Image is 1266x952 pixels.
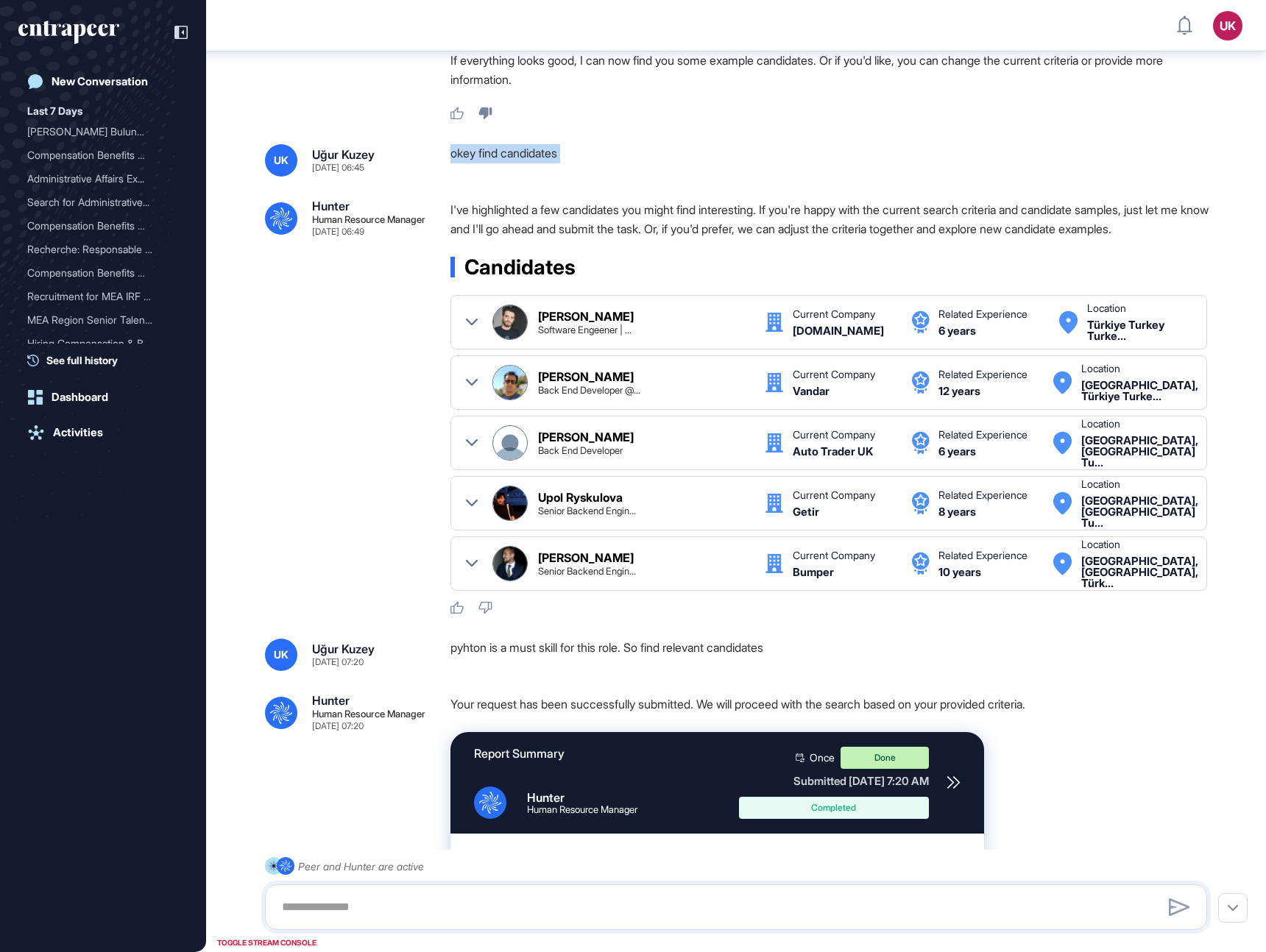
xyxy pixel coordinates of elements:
div: Recruitment for MEA IRF Regional Operations Excellence Manager at Stellantis [27,285,179,308]
div: Uğur Kuzey [312,643,375,655]
div: Auto Trader UK [793,446,873,457]
div: Human Resource Manager [312,215,425,224]
div: Dashboard [52,391,108,404]
div: Özgür Akaoğlu'nun Bulunması [27,120,179,143]
div: Administrative Affairs Ex... [27,167,167,191]
div: TOGGLE STREAM CONSOLE [213,934,320,952]
div: Back End Developer [538,446,623,455]
div: Getir [793,506,819,517]
div: Vandar [793,386,830,397]
div: Istanbul, Türkiye Turkey Turkey [1081,495,1198,528]
div: Senior Backend Engineer @Getir [538,506,636,516]
div: Administrative Affairs Expert with 5 Years Experience in Automotive Sector, Istanbul [27,167,179,191]
div: pyhton is a must skill for this role. So find relevant candidates [450,639,1219,671]
div: [PERSON_NAME] [538,310,634,322]
div: Compensation Benefits Man... [27,261,167,285]
div: okey find candidates [450,144,1219,177]
div: Software Engeener | Back-end Developer | Python | AWS Cloud [538,325,632,335]
div: Compensation Benefits Manager for MEA Region in Automotive and Manufacturing Sectors [27,143,179,167]
div: Peer and Hunter are active [298,857,424,875]
div: [DATE] 06:45 [312,163,364,172]
p: If everything looks good, I can now find you some example candidates. Or if you'd like, you can c... [450,51,1219,89]
div: [DATE] 06:49 [312,227,364,236]
div: Related Experience [938,490,1028,500]
span: See full history [46,352,118,368]
div: Human Resource Manager [312,709,425,719]
div: Current Company [793,490,875,500]
div: 12 years [938,386,980,397]
div: Location [1081,539,1120,550]
div: Recherche: Responsable Compensations et Avantages pour la région MEA avec compétences en Récompen... [27,238,179,261]
div: New Conversation [52,75,148,88]
div: İzmir, Türkiye Turkey Turkey [1081,380,1198,402]
div: [PERSON_NAME] Bulunma... [27,120,167,143]
div: Türkiye Turkey Turkey [1087,319,1192,341]
div: entrapeer-logo [18,21,119,44]
div: Search for Administrative... [27,191,167,214]
div: Related Experience [938,430,1028,440]
a: New Conversation [18,67,188,96]
div: Last 7 Days [27,102,82,120]
div: Location [1081,419,1120,429]
a: Dashboard [18,383,188,412]
img: Özgür Solak [493,426,527,460]
a: See full history [27,352,188,368]
div: Done [841,747,929,769]
div: Compensation Benefits Man... [27,143,167,167]
div: Hunter [527,791,637,805]
span: Candidates [464,257,576,277]
div: safar724.com [793,325,884,336]
div: Senior Backend Engineer | Team Lead [538,566,636,576]
div: [DATE] 07:20 [312,658,364,667]
div: Related Experience [938,550,1028,561]
div: 6 years [938,446,976,457]
img: Pouya Poormohammad [493,366,527,399]
div: 6 years [938,325,976,336]
div: Compensation Benefits Man... [27,214,167,238]
div: Current Company [793,369,875,380]
div: 10 years [938,566,981,578]
div: Compensation Benefits Manager Role for MEA Region in Automotive and Manufacturing Industries [27,261,179,285]
div: Bumper [793,566,834,578]
div: [PERSON_NAME] [538,371,634,383]
div: Related Experience [938,369,1028,380]
div: Compensation Benefits Manager Search for MEA Region with C&B Program Design and Execution Skills ... [27,214,179,238]
div: Current Company [793,430,875,440]
div: Current Company [793,309,875,319]
img: Batuhan Sönmez [493,547,527,580]
p: Your request has been successfully submitted. We will proceed with the search based on your provi... [450,695,1219,714]
div: Hunter [312,695,350,706]
div: Upol Ryskulova [538,491,623,503]
div: Location [1081,479,1120,489]
div: [DATE] 07:20 [312,722,364,731]
div: MEA Region Senior Talent Acquisition Specialist Recruitment [27,308,179,332]
a: Activities [18,418,188,447]
img: Amirhossein Azhdari [493,305,527,339]
div: Submitted [DATE] 7:20 AM [739,775,929,788]
span: UK [274,154,289,166]
div: 8 years [938,506,976,517]
div: MEA Region Senior Talent ... [27,308,167,332]
div: Location [1081,363,1120,374]
button: UK [1213,11,1242,40]
div: Ankara, Ankara, Türkiye Turkey Turkey [1081,555,1198,589]
div: Current Company [793,550,875,561]
div: Hiring Compensation & Ben... [27,332,167,355]
div: Report Summary [474,747,565,761]
span: UK [274,649,289,661]
p: I've highlighted a few candidates you might find interesting. If you're happy with the current se... [450,200,1219,238]
div: Hunter [312,200,350,212]
div: Uğur Kuzey [312,149,375,160]
img: Upol Ryskulova [493,486,527,520]
div: Hiring Compensation & Benefits Coordinator for MEA Region with Expertise in C&B Strategies and Fl... [27,332,179,355]
div: Related Experience [938,309,1028,319]
div: Recherche: Responsable Co... [27,238,167,261]
div: Istanbul, Türkiye Turkey Turkey [1081,435,1198,468]
div: [PERSON_NAME] [538,431,634,443]
div: Human Resource Manager [527,805,637,814]
div: [PERSON_NAME] [538,552,634,564]
div: Completed [750,803,918,812]
span: Once [810,753,835,763]
div: Location [1087,303,1126,313]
